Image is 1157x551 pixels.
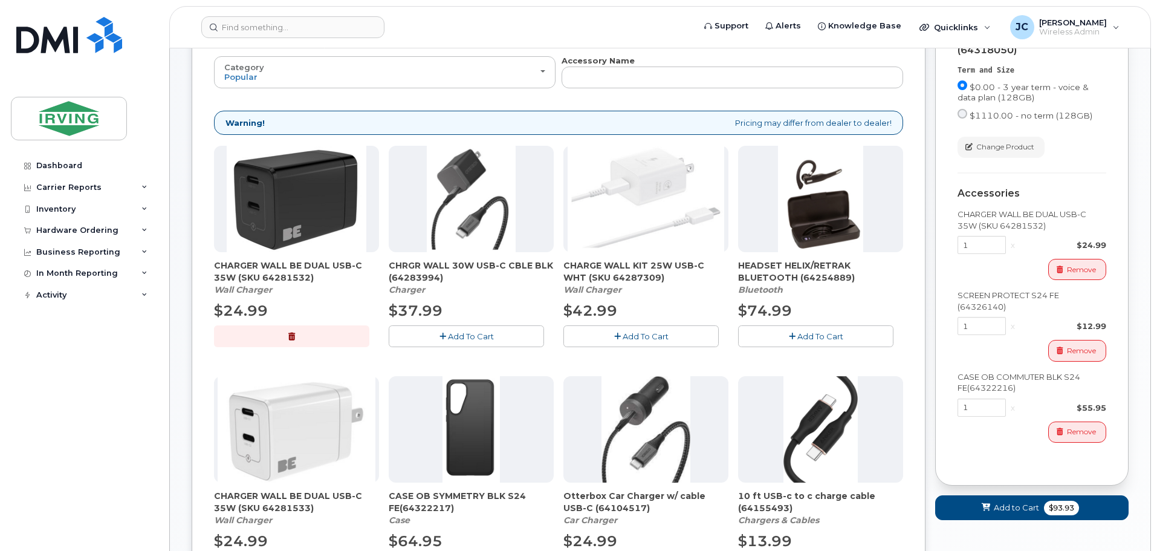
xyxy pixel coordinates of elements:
em: Wall Charger [563,284,621,295]
img: download.png [778,146,864,252]
em: Wall Charger [214,284,272,295]
div: HEADSET HELIX/RETRAK BLUETOOTH (64254889) [738,259,903,296]
strong: Warning! [225,117,265,129]
em: Car Charger [563,515,617,526]
span: $74.99 [738,302,792,319]
button: Change Product [958,137,1045,158]
span: $24.99 [214,532,268,550]
div: Accessories [958,188,1106,199]
div: Term and Size [958,65,1106,76]
img: CHARGER_WALL_BE_DUAL_USB-C_35W.png [227,146,366,252]
em: Charger [389,284,425,295]
span: CHARGE WALL KIT 25W USB-C WHT (SKU 64287309) [563,259,728,284]
a: Support [696,14,757,38]
span: Otterbox Car Charger w/ cable USB-C (64104517) [563,490,728,514]
div: CASE OB COMMUTER BLK S24 FE(64322216) [958,371,1106,394]
span: Remove [1067,264,1096,275]
span: Knowledge Base [828,20,901,32]
button: Add To Cart [389,325,544,347]
img: BE.png [218,376,376,483]
span: $1110.00 - no term (128GB) [970,111,1092,120]
img: s24_fe_ob_sym.png [442,376,499,483]
span: [PERSON_NAME] [1039,18,1107,27]
span: $42.99 [563,302,617,319]
button: Category Popular [214,56,556,88]
div: x [1006,402,1020,414]
em: Case [389,515,410,526]
span: Add To Cart [448,331,494,341]
div: 10 ft USB-c to c charge cable (64155493) [738,490,903,526]
span: Category [224,62,264,72]
em: Wall Charger [214,515,272,526]
div: CHARGER WALL BE DUAL USB-C 35W (SKU 64281532) [958,209,1106,231]
span: $13.99 [738,532,792,550]
input: $0.00 - 3 year term - voice & data plan (128GB) [958,80,967,90]
div: CHARGER WALL BE DUAL USB-C 35W (SKU 64281533) [214,490,379,526]
span: 10 ft USB-c to c charge cable (64155493) [738,490,903,514]
img: download.jpg [601,376,690,483]
span: HEADSET HELIX/RETRAK BLUETOOTH (64254889) [738,259,903,284]
span: $37.99 [389,302,442,319]
a: Knowledge Base [809,14,910,38]
span: JC [1016,20,1028,34]
button: Remove [1048,340,1106,361]
div: CHARGE WALL KIT 25W USB-C WHT (SKU 64287309) [563,259,728,296]
div: x [1006,321,1020,332]
span: $24.99 [563,532,617,550]
div: John Cameron [1002,15,1128,39]
div: Pricing may differ from dealer to dealer! [214,111,903,135]
img: chrgr_wall_30w_-_blk.png [427,146,515,252]
span: $64.95 [389,532,442,550]
span: CHARGER WALL BE DUAL USB-C 35W (SKU 64281533) [214,490,379,514]
div: $24.99 [1020,240,1106,251]
div: Otterbox Car Charger w/ cable USB-C (64104517) [563,490,728,526]
span: $24.99 [214,302,268,319]
button: Add to Cart $93.93 [935,495,1129,520]
strong: Accessory Name [562,56,635,65]
span: Add To Cart [797,331,843,341]
button: Remove [1048,259,1106,280]
div: CHRGR WALL 30W USB-C CBLE BLK (64283994) [389,259,554,296]
div: $55.95 [1020,402,1106,414]
div: SCREEN PROTECT S24 FE (64326140) [958,290,1106,312]
span: Popular [224,72,258,82]
span: Remove [1067,345,1096,356]
div: x [1006,240,1020,251]
div: $12.99 [1020,321,1106,332]
img: CHARGE_WALL_KIT_25W_USB-C_WHT.png [568,146,725,252]
span: CHARGER WALL BE DUAL USB-C 35W (SKU 64281532) [214,259,379,284]
span: Alerts [776,20,801,32]
em: Bluetooth [738,284,783,295]
span: Wireless Admin [1039,27,1107,37]
a: Alerts [757,14,809,38]
span: Add to Cart [994,502,1039,514]
input: Find something... [201,16,384,38]
span: CHRGR WALL 30W USB-C CBLE BLK (64283994) [389,259,554,284]
button: Remove [1048,422,1106,443]
span: Remove [1067,426,1096,437]
span: $0.00 - 3 year term - voice & data plan (128GB) [958,82,1089,102]
span: Quicklinks [934,22,978,32]
input: $1110.00 - no term (128GB) [958,109,967,119]
button: Add To Cart [738,325,893,347]
div: CHARGER WALL BE DUAL USB-C 35W (SKU 64281532) [214,259,379,296]
span: Change Product [976,142,1034,152]
span: Add To Cart [623,331,669,341]
div: CASE OB SYMMETRY BLK S24 FE(64322217) [389,490,554,526]
span: CASE OB SYMMETRY BLK S24 FE(64322217) [389,490,554,514]
em: Chargers & Cables [738,515,819,526]
span: Support [715,20,748,32]
div: Quicklinks [911,15,999,39]
button: Add To Cart [563,325,719,347]
span: $93.93 [1044,501,1079,515]
img: ACCUS210715h8yE8.jpg [783,376,858,483]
